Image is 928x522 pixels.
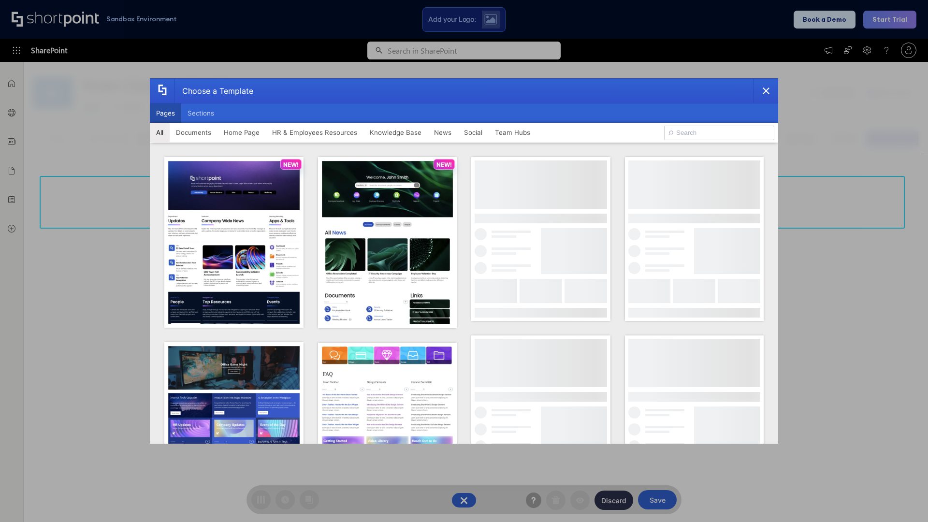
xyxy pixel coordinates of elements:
p: NEW! [436,161,452,168]
button: Home Page [217,123,266,142]
div: template selector [150,78,778,444]
button: Social [458,123,489,142]
button: Team Hubs [489,123,536,142]
iframe: Chat Widget [880,476,928,522]
button: News [428,123,458,142]
button: All [150,123,170,142]
button: Sections [181,103,220,123]
input: Search [664,126,774,140]
button: HR & Employees Resources [266,123,363,142]
button: Knowledge Base [363,123,428,142]
button: Pages [150,103,181,123]
button: Documents [170,123,217,142]
p: NEW! [283,161,299,168]
div: Choose a Template [174,79,253,103]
